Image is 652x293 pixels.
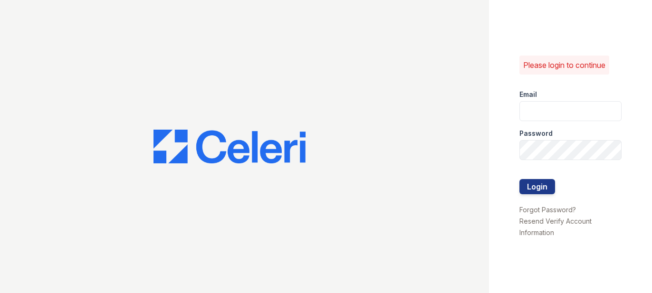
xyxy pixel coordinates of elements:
label: Password [519,129,553,138]
img: CE_Logo_Blue-a8612792a0a2168367f1c8372b55b34899dd931a85d93a1a3d3e32e68fde9ad4.png [153,130,306,164]
a: Forgot Password? [519,206,576,214]
label: Email [519,90,537,99]
a: Resend Verify Account Information [519,217,592,236]
p: Please login to continue [523,59,605,71]
button: Login [519,179,555,194]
